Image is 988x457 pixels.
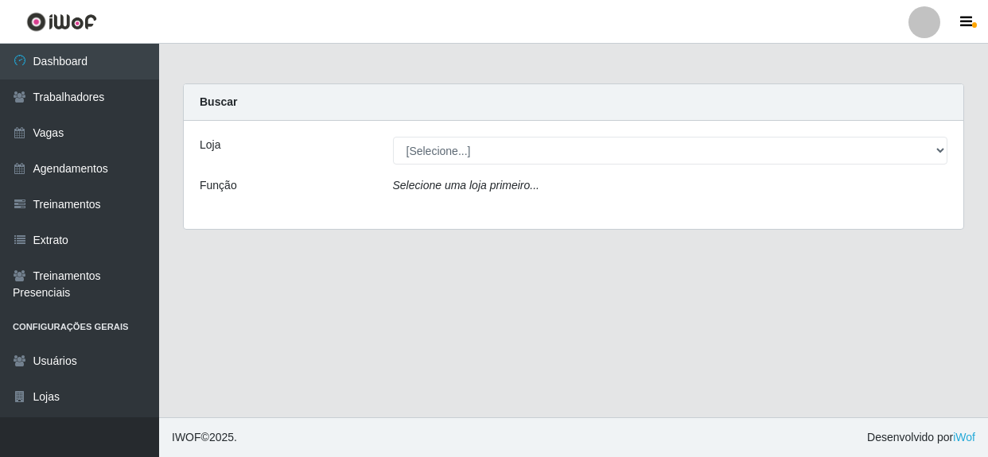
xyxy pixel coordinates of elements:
[393,179,539,192] i: Selecione uma loja primeiro...
[172,431,201,443] span: IWOF
[953,431,975,443] a: iWof
[867,429,975,446] span: Desenvolvido por
[172,429,237,446] span: © 2025 .
[200,95,237,108] strong: Buscar
[200,137,220,153] label: Loja
[26,12,97,32] img: CoreUI Logo
[200,177,237,194] label: Função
